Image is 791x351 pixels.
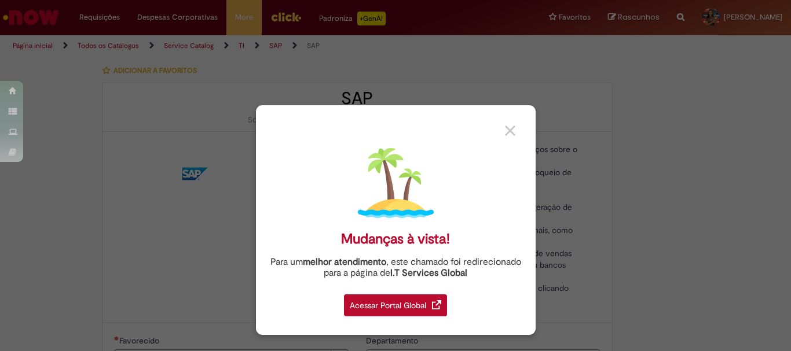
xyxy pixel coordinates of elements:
a: I.T Services Global [390,261,467,279]
img: redirect_link.png [432,300,441,309]
img: close_button_grey.png [505,125,515,136]
div: Para um , este chamado foi redirecionado para a página de [265,257,527,279]
div: Acessar Portal Global [344,294,447,316]
div: Mudanças à vista! [341,231,450,247]
a: Acessar Portal Global [344,288,447,316]
img: island.png [358,145,434,221]
strong: melhor atendimento [303,256,386,268]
